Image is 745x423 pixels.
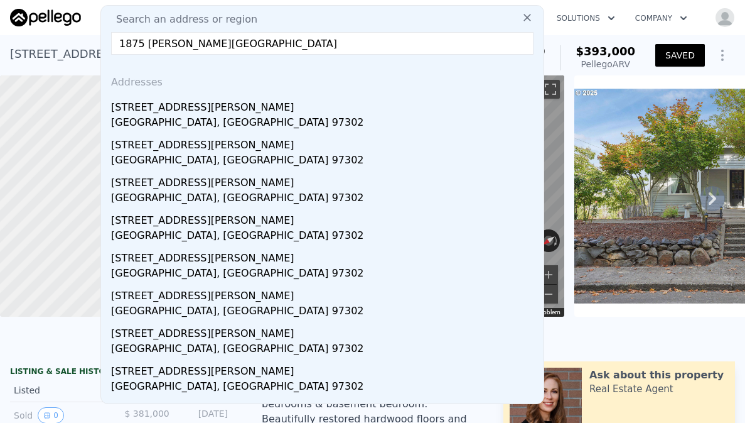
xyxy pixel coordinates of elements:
[111,190,539,208] div: [GEOGRAPHIC_DATA], [GEOGRAPHIC_DATA] 97302
[111,359,539,379] div: [STREET_ADDRESS][PERSON_NAME]
[625,7,697,30] button: Company
[111,170,539,190] div: [STREET_ADDRESS][PERSON_NAME]
[111,304,539,321] div: [GEOGRAPHIC_DATA], [GEOGRAPHIC_DATA] 97302
[111,397,539,417] div: [STREET_ADDRESS][PERSON_NAME]
[111,283,539,304] div: [STREET_ADDRESS][PERSON_NAME]
[111,95,539,115] div: [STREET_ADDRESS][PERSON_NAME]
[655,44,705,67] button: SAVED
[554,229,560,252] button: Rotate clockwise
[589,368,724,383] div: Ask about this property
[576,58,635,70] div: Pellego ARV
[106,12,257,27] span: Search an address or region
[537,231,560,251] button: Reset the view
[10,45,405,63] div: [STREET_ADDRESS][PERSON_NAME] , [GEOGRAPHIC_DATA] , OR 97302
[111,228,539,246] div: [GEOGRAPHIC_DATA], [GEOGRAPHIC_DATA] 97302
[111,341,539,359] div: [GEOGRAPHIC_DATA], [GEOGRAPHIC_DATA] 97302
[10,9,81,26] img: Pellego
[111,32,533,55] input: Enter an address, city, region, neighborhood or zip code
[124,409,169,419] span: $ 381,000
[710,43,735,68] button: Show Options
[541,80,560,99] button: Toggle fullscreen view
[589,383,673,395] div: Real Estate Agent
[576,45,635,58] span: $393,000
[111,133,539,153] div: [STREET_ADDRESS][PERSON_NAME]
[715,8,735,28] img: avatar
[547,7,625,30] button: Solutions
[111,115,539,133] div: [GEOGRAPHIC_DATA], [GEOGRAPHIC_DATA] 97302
[111,379,539,397] div: [GEOGRAPHIC_DATA], [GEOGRAPHIC_DATA] 97302
[10,366,232,379] div: LISTING & SALE HISTORY
[539,265,558,284] button: Zoom in
[111,321,539,341] div: [STREET_ADDRESS][PERSON_NAME]
[111,153,539,170] div: [GEOGRAPHIC_DATA], [GEOGRAPHIC_DATA] 97302
[111,208,539,228] div: [STREET_ADDRESS][PERSON_NAME]
[111,246,539,266] div: [STREET_ADDRESS][PERSON_NAME]
[14,384,111,397] div: Listed
[539,285,558,304] button: Zoom out
[106,65,539,95] div: Addresses
[111,266,539,283] div: [GEOGRAPHIC_DATA], [GEOGRAPHIC_DATA] 97302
